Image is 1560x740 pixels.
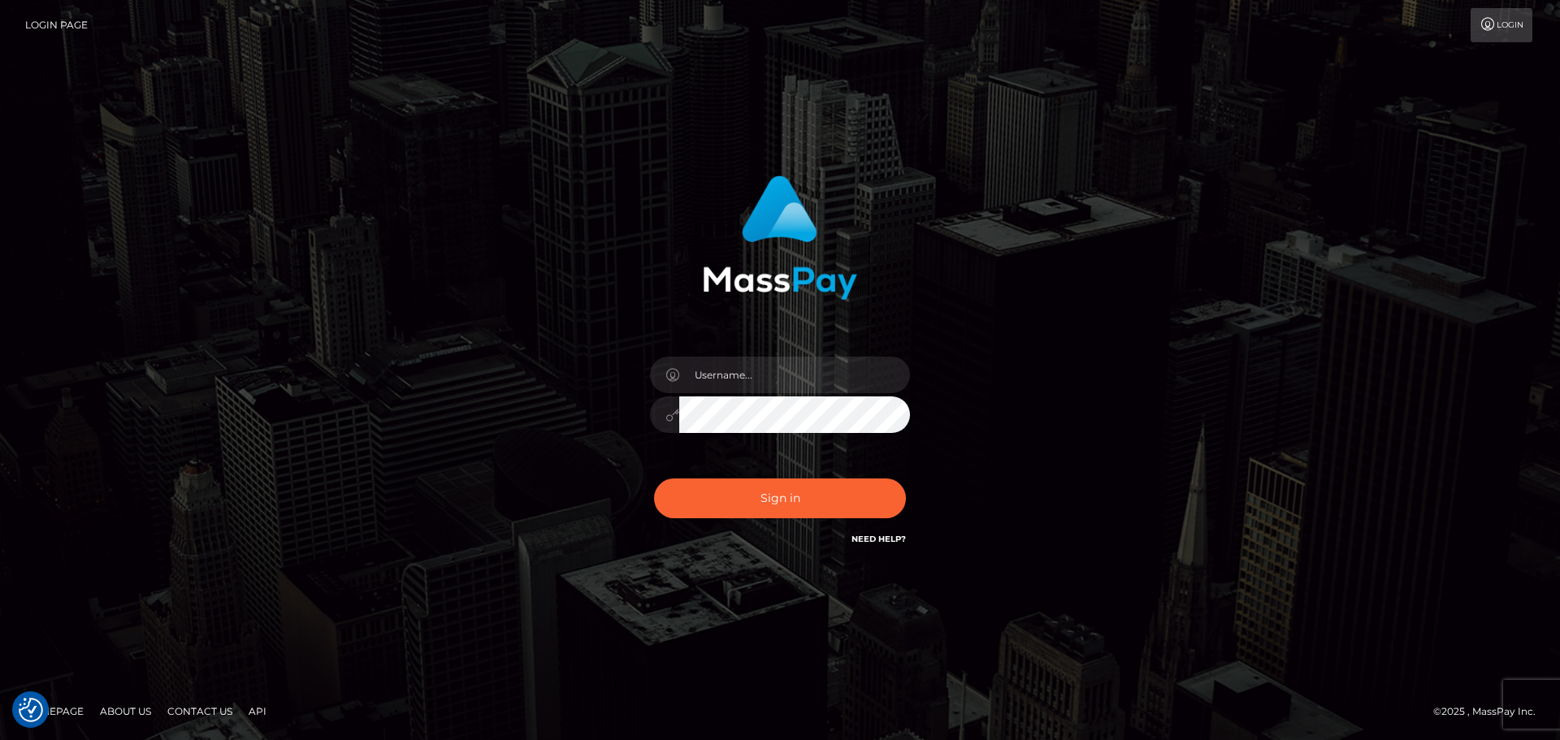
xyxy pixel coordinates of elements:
[851,534,906,544] a: Need Help?
[703,175,857,300] img: MassPay Login
[1471,8,1532,42] a: Login
[1433,703,1548,721] div: © 2025 , MassPay Inc.
[242,699,273,724] a: API
[19,698,43,722] button: Consent Preferences
[18,699,90,724] a: Homepage
[25,8,88,42] a: Login Page
[161,699,239,724] a: Contact Us
[19,698,43,722] img: Revisit consent button
[654,478,906,518] button: Sign in
[93,699,158,724] a: About Us
[679,357,910,393] input: Username...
